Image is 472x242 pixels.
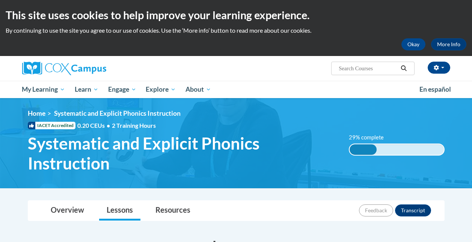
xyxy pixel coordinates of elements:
[77,121,112,130] span: 0.20 CEUs
[75,85,98,94] span: Learn
[6,8,466,23] h2: This site uses cookies to help improve your learning experience.
[359,204,393,216] button: Feedback
[419,85,451,93] span: En español
[6,26,466,35] p: By continuing to use the site you agree to our use of cookies. Use the ‘More info’ button to read...
[141,81,181,98] a: Explore
[181,81,216,98] a: About
[398,64,409,73] button: Search
[103,81,141,98] a: Engage
[112,122,156,129] span: 2 Training Hours
[43,201,92,221] a: Overview
[54,109,181,117] span: Systematic and Explicit Phonics Instruction
[22,85,65,94] span: My Learning
[148,201,198,221] a: Resources
[70,81,103,98] a: Learn
[28,109,45,117] a: Home
[428,62,450,74] button: Account Settings
[401,38,425,50] button: Okay
[22,62,106,75] img: Cox Campus
[338,64,398,73] input: Search Courses
[415,82,456,97] a: En español
[146,85,176,94] span: Explore
[28,133,338,173] span: Systematic and Explicit Phonics Instruction
[17,81,70,98] a: My Learning
[107,122,110,129] span: •
[17,81,456,98] div: Main menu
[108,85,136,94] span: Engage
[28,122,75,129] span: IACET Accredited
[22,62,157,75] a: Cox Campus
[99,201,140,221] a: Lessons
[431,38,466,50] a: More Info
[185,85,211,94] span: About
[395,204,431,216] button: Transcript
[350,144,377,155] div: 29% complete
[349,133,392,142] label: 29% complete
